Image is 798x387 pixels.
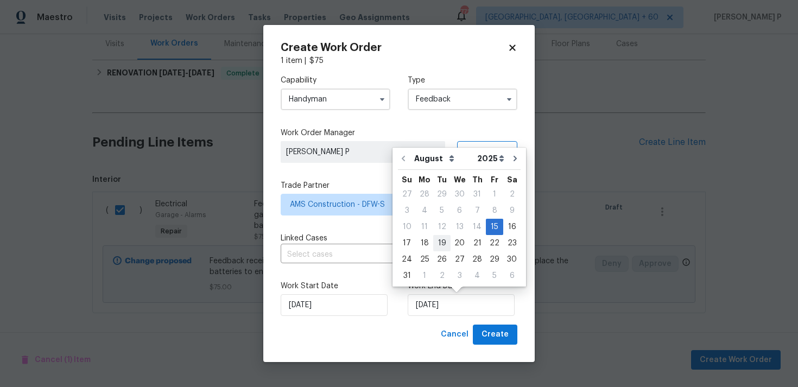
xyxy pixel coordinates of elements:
div: Wed Aug 27 2025 [451,251,468,268]
input: M/D/YYYY [281,294,388,316]
abbr: Saturday [507,176,517,183]
div: Mon Aug 25 2025 [416,251,433,268]
div: Tue Aug 19 2025 [433,235,451,251]
abbr: Friday [491,176,498,183]
input: Select cases [281,246,487,263]
label: Work Start Date [281,281,390,291]
button: Create [473,325,517,345]
div: Thu Aug 07 2025 [468,202,486,219]
div: Sun Aug 31 2025 [398,268,416,284]
div: 3 [398,203,416,218]
div: Sun Aug 10 2025 [398,219,416,235]
input: Select... [281,88,390,110]
span: Cancel [441,328,468,341]
input: Select... [408,88,517,110]
div: 25 [416,252,433,267]
div: 27 [451,252,468,267]
div: Mon Aug 04 2025 [416,202,433,219]
div: Sun Aug 24 2025 [398,251,416,268]
div: Wed Aug 20 2025 [451,235,468,251]
div: 31 [398,268,416,283]
div: Thu Aug 28 2025 [468,251,486,268]
label: Work Order Manager [281,128,517,138]
div: 30 [451,187,468,202]
abbr: Thursday [472,176,483,183]
span: Create [482,328,509,341]
label: Type [408,75,517,86]
span: Assign [466,147,492,157]
div: Sat Aug 30 2025 [503,251,521,268]
div: Mon Sep 01 2025 [416,268,433,284]
div: 19 [433,236,451,251]
span: AMS Construction - DFW-S [290,199,492,210]
div: 22 [486,236,503,251]
div: Sun Jul 27 2025 [398,186,416,202]
div: 7 [468,203,486,218]
div: Mon Jul 28 2025 [416,186,433,202]
div: Fri Sep 05 2025 [486,268,503,284]
div: Sun Aug 03 2025 [398,202,416,219]
abbr: Monday [419,176,430,183]
button: Show options [503,93,516,106]
abbr: Sunday [402,176,412,183]
div: 3 [451,268,468,283]
div: 1 [416,268,433,283]
div: 20 [451,236,468,251]
div: Tue Aug 26 2025 [433,251,451,268]
label: Capability [281,75,390,86]
div: 10 [398,219,416,234]
div: Wed Aug 06 2025 [451,202,468,219]
div: Thu Aug 14 2025 [468,219,486,235]
div: 2 [503,187,521,202]
div: 1 item | [281,55,517,66]
div: 29 [433,187,451,202]
div: 2 [433,268,451,283]
div: Sat Aug 23 2025 [503,235,521,251]
div: 12 [433,219,451,234]
div: 6 [503,268,521,283]
div: Sat Aug 02 2025 [503,186,521,202]
div: 28 [416,187,433,202]
div: Sat Aug 09 2025 [503,202,521,219]
div: 14 [468,219,486,234]
abbr: Tuesday [437,176,447,183]
div: Tue Aug 05 2025 [433,202,451,219]
div: 30 [503,252,521,267]
div: 1 [486,187,503,202]
div: Sun Aug 17 2025 [398,235,416,251]
button: Go to previous month [395,148,411,169]
abbr: Wednesday [454,176,466,183]
div: Tue Jul 29 2025 [433,186,451,202]
div: Fri Aug 15 2025 [486,219,503,235]
button: Cancel [436,325,473,345]
h2: Create Work Order [281,42,508,53]
div: Fri Aug 01 2025 [486,186,503,202]
div: 13 [451,219,468,234]
div: Wed Sep 03 2025 [451,268,468,284]
input: M/D/YYYY [408,294,515,316]
div: Fri Aug 22 2025 [486,235,503,251]
div: 26 [433,252,451,267]
div: Tue Sep 02 2025 [433,268,451,284]
div: 15 [486,219,503,234]
div: Sat Aug 16 2025 [503,219,521,235]
div: 17 [398,236,416,251]
div: Mon Aug 18 2025 [416,235,433,251]
div: 23 [503,236,521,251]
div: Wed Aug 13 2025 [451,219,468,235]
div: 5 [433,203,451,218]
div: Tue Aug 12 2025 [433,219,451,235]
div: Fri Aug 29 2025 [486,251,503,268]
button: Show options [376,93,389,106]
div: Thu Sep 04 2025 [468,268,486,284]
button: Go to next month [507,148,523,169]
span: Linked Cases [281,233,327,244]
div: 29 [486,252,503,267]
div: Sat Sep 06 2025 [503,268,521,284]
div: 11 [416,219,433,234]
div: Wed Jul 30 2025 [451,186,468,202]
span: $ 75 [309,57,324,65]
select: Year [474,150,507,167]
select: Month [411,150,474,167]
div: 6 [451,203,468,218]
